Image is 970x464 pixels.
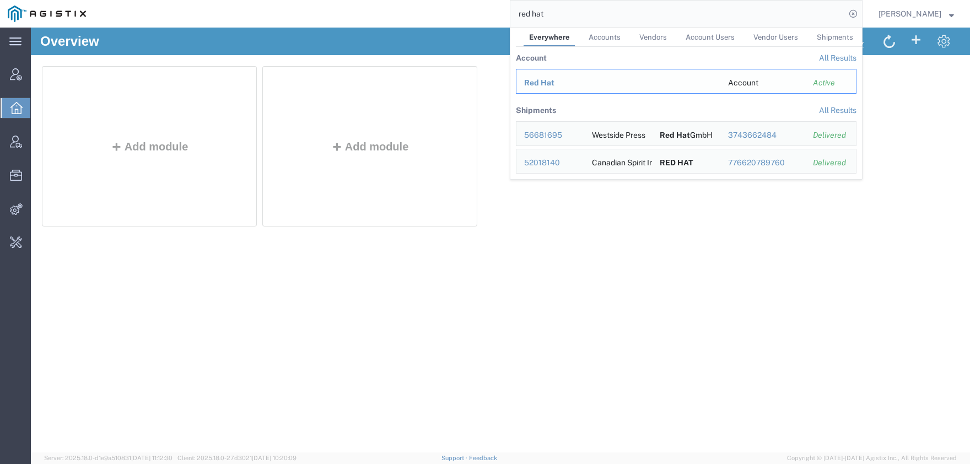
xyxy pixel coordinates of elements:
button: [PERSON_NAME] [878,7,955,20]
div: Delivered [813,130,848,141]
input: Search for shipment number, reference number [510,1,845,27]
span: Copyright © [DATE]-[DATE] Agistix Inc., All Rights Reserved [787,454,957,463]
span: RED HAT [660,158,693,167]
span: Account Users [686,33,735,41]
div: Canadian Spirit Inc. [592,149,645,173]
span: Server: 2025.18.0-d1e9a510831 [44,455,173,461]
div: 776620789760 [728,157,798,169]
div: RED HAT [660,149,693,173]
iframe: FS Legacy Container [31,28,970,452]
a: Support [441,455,469,461]
table: Search Results [516,47,862,179]
span: Red Hat [524,78,554,87]
span: [DATE] 10:20:09 [252,455,297,461]
span: Vendors [639,33,667,41]
div: Westside Press [592,122,645,145]
button: Add module [297,113,381,125]
span: [DATE] 11:12:30 [131,455,173,461]
div: 3743662484 [728,130,798,141]
a: View all shipments found by criterion [819,106,856,115]
div: Red Hat [524,77,713,89]
span: Carrie Virgilio [879,8,941,20]
span: Accounts [589,33,621,41]
a: Feedback [469,455,497,461]
th: Account [516,47,584,69]
div: 52018140 [524,157,576,169]
span: Shipments [817,33,853,41]
span: Vendor Users [753,33,798,41]
div: Delivered [813,157,848,169]
span: Red Hat [660,131,690,139]
td: Account [720,69,806,94]
img: logo [8,6,86,22]
div: 56681695 [524,130,576,141]
a: View all accounts found by criterion [819,53,856,62]
th: Shipments [516,99,556,121]
div: Red Hat GmbH [660,122,713,145]
button: Add module [77,113,161,125]
span: Client: 2025.18.0-27d3021 [177,455,297,461]
span: Everywhere [529,33,570,41]
div: Active [813,77,848,89]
